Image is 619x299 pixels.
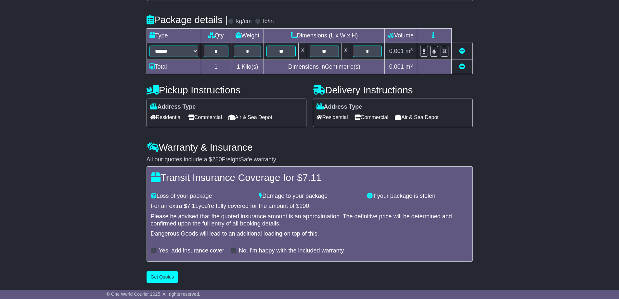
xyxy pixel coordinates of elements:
td: Qty [201,29,231,43]
div: For an extra $ you're fully covered for the amount of $ . [151,203,469,210]
span: 250 [212,156,222,163]
span: 0.001 [389,48,404,54]
div: All our quotes include a $ FreightSafe warranty. [147,156,473,163]
div: Dangerous Goods will lead to an additional loading on top of this. [151,230,469,238]
sup: 3 [410,47,413,52]
h4: Pickup Instructions [147,85,306,95]
span: 7.11 [303,172,321,183]
span: Commercial [188,112,222,122]
h4: Package details | [147,14,228,25]
td: x [342,43,350,60]
label: Address Type [150,103,196,111]
h4: Delivery Instructions [313,85,473,95]
div: Damage to your package [255,193,364,200]
td: Volume [385,29,417,43]
label: lb/in [263,18,274,25]
span: Air & Sea Depot [395,112,439,122]
span: Residential [316,112,348,122]
td: Type [147,29,201,43]
span: m [406,48,413,54]
sup: 3 [410,63,413,68]
span: 0.001 [389,63,404,70]
button: Get Quotes [147,271,178,283]
span: 7.11 [187,203,199,209]
span: © One World Courier 2025. All rights reserved. [107,292,200,297]
span: 100 [299,203,309,209]
h4: Warranty & Insurance [147,142,473,153]
div: If your package is stolen [364,193,472,200]
td: Weight [231,29,264,43]
a: Add new item [459,63,465,70]
label: kg/cm [236,18,251,25]
label: Yes, add insurance cover [159,247,224,254]
a: Remove this item [459,48,465,54]
span: m [406,63,413,70]
h4: Transit Insurance Coverage for $ [151,172,469,183]
td: 1 [201,60,231,74]
label: No, I'm happy with the included warranty [239,247,344,254]
span: 1 [237,63,240,70]
td: Dimensions in Centimetre(s) [264,60,385,74]
td: Total [147,60,201,74]
td: x [299,43,307,60]
td: Kilo(s) [231,60,264,74]
span: Residential [150,112,182,122]
div: Loss of your package [148,193,256,200]
span: Air & Sea Depot [228,112,272,122]
div: Please be advised that the quoted insurance amount is an approximation. The definitive price will... [151,213,469,227]
span: Commercial [355,112,388,122]
label: Address Type [316,103,362,111]
td: Dimensions (L x W x H) [264,29,385,43]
